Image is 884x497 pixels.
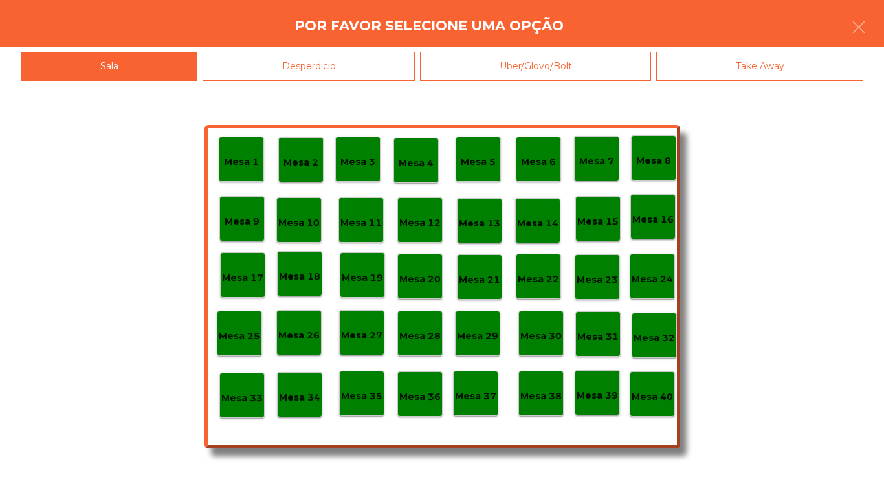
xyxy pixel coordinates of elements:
div: Take Away [656,52,863,81]
p: Mesa 40 [632,390,673,404]
p: Mesa 13 [459,216,500,231]
p: Mesa 37 [455,389,496,404]
p: Mesa 23 [577,272,618,287]
p: Mesa 39 [577,388,618,403]
p: Mesa 25 [219,329,260,344]
p: Mesa 8 [636,153,671,168]
p: Mesa 35 [341,389,382,404]
p: Mesa 34 [279,390,320,405]
p: Mesa 19 [342,271,383,285]
p: Mesa 4 [399,156,434,171]
p: Mesa 7 [579,154,614,169]
h4: Por favor selecione uma opção [294,16,564,36]
p: Mesa 14 [517,216,558,231]
div: Sala [21,52,197,81]
p: Mesa 12 [399,215,441,230]
p: Mesa 33 [221,391,263,406]
div: Desperdicio [203,52,415,81]
p: Mesa 10 [278,215,320,230]
p: Mesa 11 [340,215,382,230]
p: Mesa 36 [399,390,441,404]
p: Mesa 27 [341,328,382,343]
p: Mesa 16 [632,212,674,227]
p: Mesa 31 [577,329,619,344]
p: Mesa 9 [225,214,260,229]
p: Mesa 28 [399,329,441,344]
p: Mesa 6 [521,155,556,170]
p: Mesa 22 [518,272,559,287]
p: Mesa 26 [278,328,320,343]
p: Mesa 18 [279,269,320,284]
p: Mesa 30 [520,329,562,344]
p: Mesa 17 [222,271,263,285]
p: Mesa 15 [577,214,619,229]
p: Mesa 32 [634,331,675,346]
div: Uber/Glovo/Bolt [420,52,651,81]
p: Mesa 1 [224,155,259,170]
p: Mesa 5 [461,155,496,170]
p: Mesa 29 [457,329,498,344]
p: Mesa 2 [283,155,318,170]
p: Mesa 38 [520,389,562,404]
p: Mesa 21 [459,272,500,287]
p: Mesa 20 [399,272,441,287]
p: Mesa 3 [340,155,375,170]
p: Mesa 24 [632,272,673,287]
